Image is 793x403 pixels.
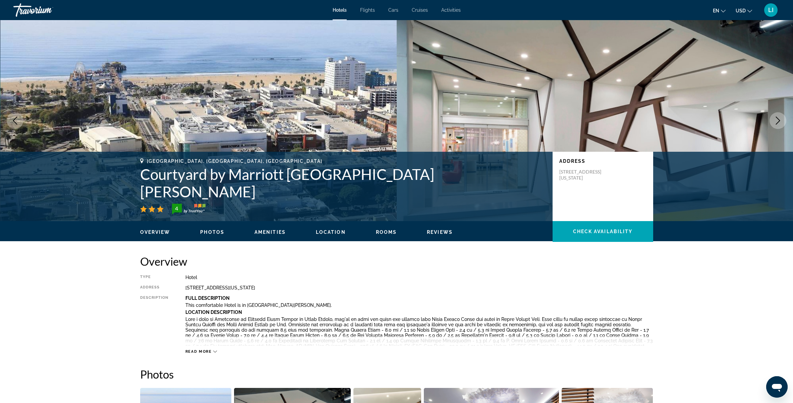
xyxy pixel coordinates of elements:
img: trustyou-badge-hor.svg [172,204,206,214]
p: Address [559,158,646,164]
span: LI [768,7,774,13]
div: [STREET_ADDRESS][US_STATE] [185,285,653,290]
button: Next image [770,112,786,129]
button: Reviews [427,229,453,235]
button: Read more [185,349,217,354]
a: Travorium [13,1,80,19]
span: Rooms [376,229,397,235]
h1: Courtyard by Marriott [GEOGRAPHIC_DATA][PERSON_NAME] [140,165,546,200]
button: Change language [713,6,726,15]
b: Location Description [185,310,242,315]
span: USD [736,8,746,13]
span: Location [316,229,346,235]
span: Amenities [254,229,286,235]
div: Description [140,295,169,346]
span: Overview [140,229,170,235]
div: Type [140,275,169,280]
button: Check Availability [553,221,653,242]
a: Activities [441,7,461,13]
h2: Photos [140,367,653,381]
span: Reviews [427,229,453,235]
h2: Overview [140,255,653,268]
button: Previous image [7,112,23,129]
span: Check Availability [573,229,633,234]
p: This comfortable Hotel is in [GEOGRAPHIC_DATA][PERSON_NAME]. [185,303,653,308]
button: Rooms [376,229,397,235]
a: Hotels [333,7,347,13]
span: Photos [200,229,224,235]
span: Read more [185,349,212,354]
span: en [713,8,719,13]
a: Flights [360,7,375,13]
button: Photos [200,229,224,235]
div: 4 [170,204,183,212]
b: Full Description [185,295,230,301]
div: Hotel [185,275,653,280]
button: User Menu [762,3,780,17]
button: Location [316,229,346,235]
a: Cruises [412,7,428,13]
div: Address [140,285,169,290]
a: Cars [388,7,398,13]
p: [STREET_ADDRESS][US_STATE] [559,169,613,181]
p: Lore i dolo si Ametconse ad Elitsedd Eiusm Tempor in Utlab Etdolo, mag'al en admi ven quisn exe u... [185,317,653,354]
button: Change currency [736,6,752,15]
button: Overview [140,229,170,235]
iframe: Кнопка запуска окна обмена сообщениями [766,376,788,398]
span: [GEOGRAPHIC_DATA], [GEOGRAPHIC_DATA], [GEOGRAPHIC_DATA] [147,158,323,164]
button: Amenities [254,229,286,235]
